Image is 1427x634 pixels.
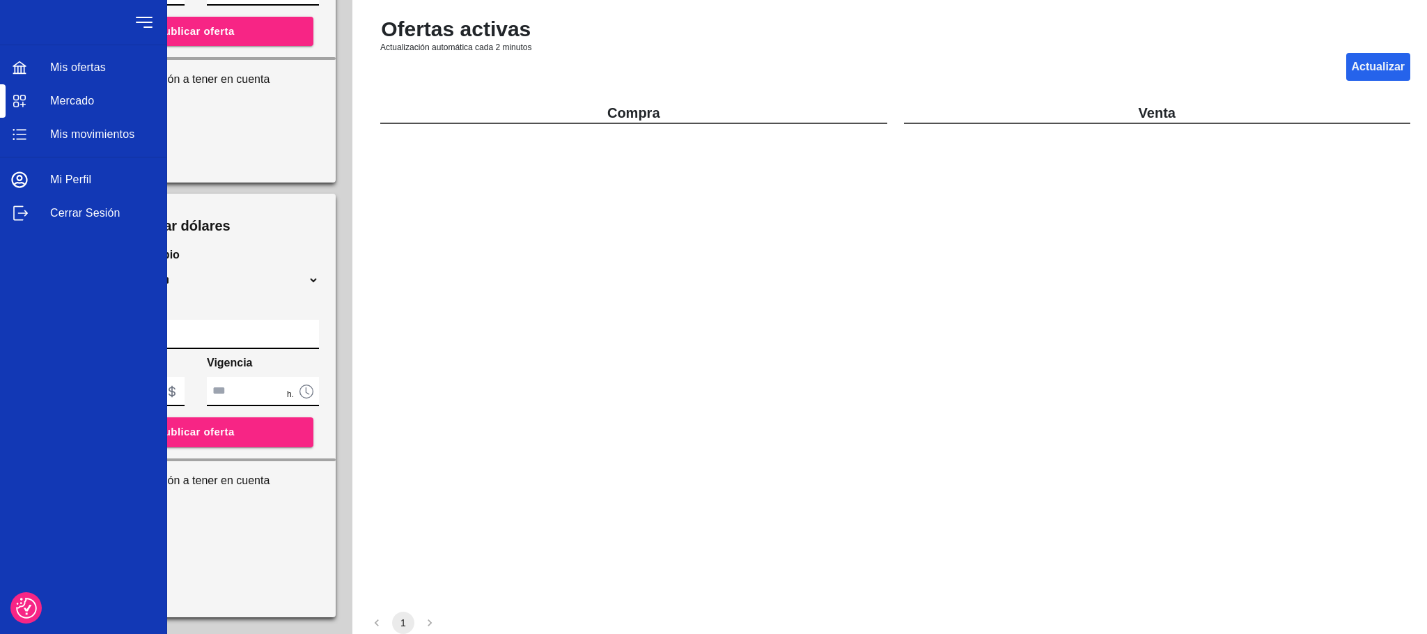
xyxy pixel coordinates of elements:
[380,42,531,53] span: Actualización automática cada 2 minutos
[157,22,234,40] span: Publicar oferta
[72,578,319,595] p: $/399.5
[364,612,1427,634] nav: pagination navigation
[16,598,37,619] button: Preferencias de consentimiento
[1139,103,1176,123] p: Venta
[72,144,319,160] p: U$D/400.5
[72,545,319,562] p: $/0.5
[72,472,319,489] p: Información a tener en cuenta
[72,110,319,127] p: U$D/0.5
[157,423,234,441] span: Publicar oferta
[78,417,313,447] button: Publicar oferta
[287,389,294,400] span: h.
[381,17,531,42] h2: Ofertas activas
[1346,53,1410,81] button: Actualizar
[607,103,660,123] p: Compra
[72,511,319,528] p: $/400
[207,357,253,369] span: Vigencia
[72,297,319,314] span: Cantidad
[72,71,319,88] p: Información a tener en cuenta
[16,598,37,619] img: Revisit consent button
[72,247,319,263] span: Red casa de cambio
[78,17,313,46] button: Publicar oferta
[1352,59,1405,75] p: Actualizar
[392,612,414,634] button: page 1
